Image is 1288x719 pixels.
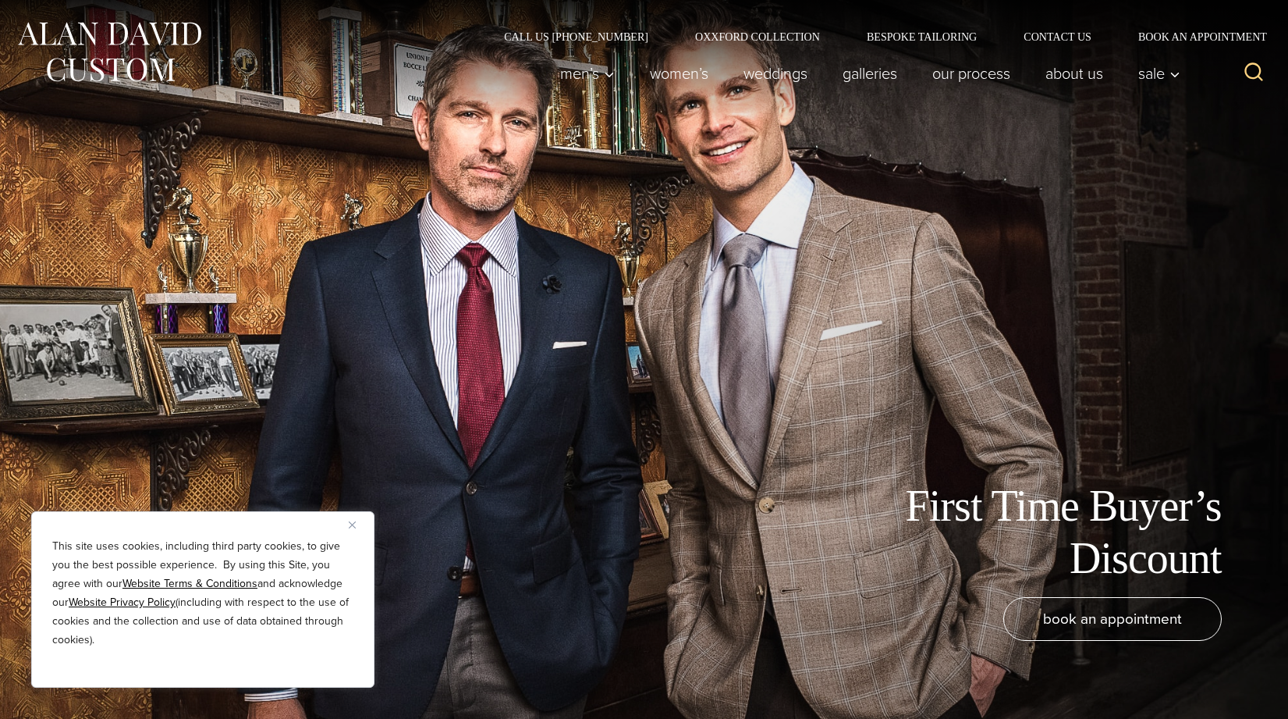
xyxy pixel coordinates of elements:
[1138,66,1180,81] span: Sale
[825,58,915,89] a: Galleries
[481,31,672,42] a: Call Us [PHONE_NUMBER]
[1028,58,1121,89] a: About Us
[349,521,356,529] img: Close
[1000,31,1115,42] a: Contact Us
[349,515,367,534] button: Close
[1115,31,1272,42] a: Book an Appointment
[1003,597,1222,641] a: book an appointment
[52,537,353,650] p: This site uses cookies, including third party cookies, to give you the best possible experience. ...
[871,480,1222,585] h1: First Time Buyer’s Discount
[69,594,176,610] a: Website Privacy Policy
[915,58,1028,89] a: Our Process
[16,17,203,87] img: Alan David Custom
[1235,55,1272,92] button: View Search Form
[560,66,615,81] span: Men’s
[726,58,825,89] a: weddings
[122,575,257,592] a: Website Terms & Conditions
[843,31,1000,42] a: Bespoke Tailoring
[672,31,843,42] a: Oxxford Collection
[1043,607,1182,630] span: book an appointment
[481,31,1272,42] nav: Secondary Navigation
[543,58,1189,89] nav: Primary Navigation
[633,58,726,89] a: Women’s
